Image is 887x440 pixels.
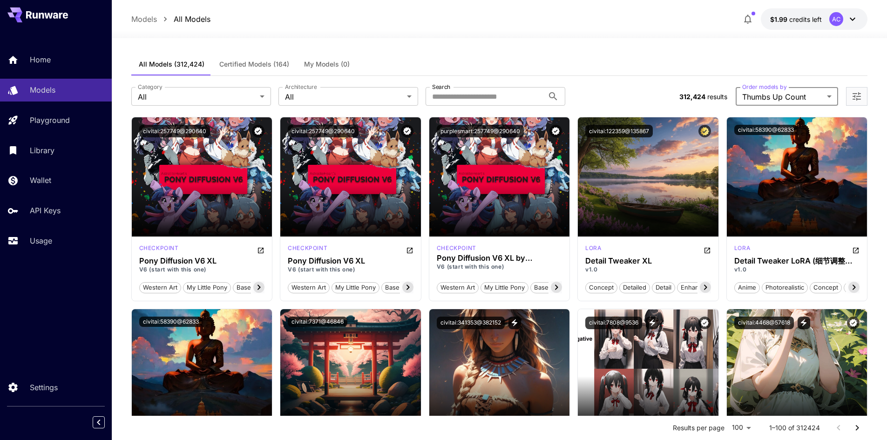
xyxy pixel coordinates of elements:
span: my little pony [183,283,230,292]
button: western art [437,281,479,293]
button: Collapse sidebar [93,416,105,428]
button: enhancer [677,281,712,293]
span: detail [652,283,675,292]
span: base model [233,283,274,292]
span: anime [735,283,759,292]
span: western art [437,283,478,292]
p: checkpoint [288,244,327,252]
button: base model [381,281,423,293]
button: civitai:257749@290640 [288,125,359,137]
span: My Models (0) [304,60,350,68]
span: my little pony [332,283,379,292]
span: concept [810,283,841,292]
p: checkpoint [139,244,179,252]
h3: Detail Tweaker LoRA (细节调整LoRA) [734,257,860,265]
span: western art [140,283,181,292]
div: $1.9871 [770,14,822,24]
button: Verified working [401,125,413,137]
span: results [707,93,727,101]
p: V6 (start with this one) [288,265,413,274]
label: Order models by [742,83,786,91]
div: 100 [728,421,754,434]
span: All Models (312,424) [139,60,204,68]
button: civitai:341353@382152 [437,317,505,329]
span: 312,424 [679,93,705,101]
span: Thumbs Up Count [742,91,823,102]
h3: Pony Diffusion V6 XL [139,257,265,265]
p: Wallet [30,175,51,186]
p: All Models [174,14,210,25]
button: civitai:58390@62833 [139,317,203,327]
button: my little pony [481,281,528,293]
div: Pony Diffusion V6 XL [288,257,413,265]
p: API Keys [30,205,61,216]
button: Verified working [698,317,711,329]
p: Library [30,145,54,156]
p: lora [734,244,750,252]
span: Certified Models (164) [219,60,289,68]
button: Open in CivitAI [704,244,711,255]
p: v1.0 [734,265,860,274]
button: western art [139,281,181,293]
span: base model [531,283,572,292]
button: View trigger words [646,317,658,329]
button: Verified working [847,317,860,329]
p: Playground [30,115,70,126]
label: Search [432,83,450,91]
div: Pony [139,244,179,255]
p: lora [585,244,601,252]
span: $1.99 [770,15,789,23]
button: concept [585,281,617,293]
button: Open in CivitAI [852,244,860,255]
label: Architecture [285,83,317,91]
button: civitai:4468@57618 [734,317,794,329]
button: Verified working [549,125,562,137]
span: western art [288,283,329,292]
span: photorealistic [762,283,807,292]
button: View trigger words [798,317,810,329]
div: Pony [437,244,476,252]
button: Open in CivitAI [257,244,264,255]
button: Verified working [252,125,264,137]
button: Open in CivitAI [406,244,413,255]
button: base model [530,281,572,293]
button: my little pony [183,281,231,293]
button: Certified Model – Vetted for best performance and includes a commercial license. [698,125,711,137]
button: Go to next page [848,419,867,437]
p: V6 (start with this one) [437,263,562,271]
span: base model [382,283,423,292]
button: concept [810,281,842,293]
h3: Pony Diffusion V6 XL by PurpleSmart [437,254,562,263]
span: All [285,91,403,102]
p: Results per page [673,423,724,433]
button: western art [288,281,330,293]
button: detailed [619,281,650,293]
button: my little pony [332,281,379,293]
button: civitai:7371@46846 [288,317,347,327]
button: civitai:58390@62833 [734,125,798,135]
div: Collapse sidebar [100,414,112,431]
span: All [138,91,256,102]
span: credits left [789,15,822,23]
div: SDXL 1.0 [585,244,601,255]
button: detailed [844,281,874,293]
button: base model [233,281,275,293]
button: civitai:257749@290640 [139,125,210,137]
span: detailed [844,283,874,292]
button: civitai:122359@135867 [585,125,653,137]
button: photorealistic [762,281,808,293]
p: Models [30,84,55,95]
p: Home [30,54,51,65]
p: 1–100 of 312424 [769,423,820,433]
a: Models [131,14,157,25]
div: AC [829,12,843,26]
h3: Detail Tweaker XL [585,257,711,265]
button: Open more filters [851,91,862,102]
p: checkpoint [437,244,476,252]
button: View trigger words [508,317,521,329]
